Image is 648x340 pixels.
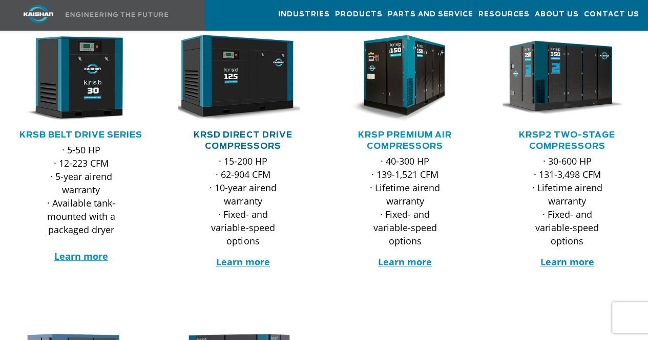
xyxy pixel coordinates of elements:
img: krsp350 [495,35,624,122]
span: Parts and Service [388,9,473,20]
a: Contact Us [584,1,639,28]
div: krsp350 [503,35,632,122]
div: krsd125 [178,35,307,122]
a: Products [335,1,383,28]
a: KRSP Premium Air Compressors [358,131,452,150]
p: · 40-300 HP · 139-1,521 CFM · Lifetime airend warranty · Fixed- and variable-speed options [361,154,449,247]
div: krsp150 [341,35,470,122]
p: · 30-600 HP · 131-3,498 CFM · Lifetime airend warranty · Fixed- and variable-speed options [523,154,611,247]
div: krsb30 [16,35,145,122]
a: KRSP2 Two-Stage Compressors [519,131,615,150]
span: Resources [478,9,530,20]
img: krsb30 [9,35,138,122]
a: Industries [278,1,330,28]
a: About Us [535,1,579,28]
a: KRSB Belt Drive Series [19,131,142,139]
span: Contact Us [584,9,639,20]
p: · 15-200 HP · 62-904 CFM · 10-year airend warranty · Fixed- and variable-speed options [199,154,287,247]
img: krsd125 [171,35,300,122]
a: Learn more [216,256,270,268]
a: Learn more [540,256,594,268]
img: Engineering the future [66,12,168,17]
img: krsp150 [333,35,463,122]
a: Learn more [54,250,108,262]
span: Industries [278,9,330,20]
p: · 5-50 HP · 12-223 CFM · 5-year airend warranty · Available tank-mounted with a packaged dryer [37,143,125,263]
a: Parts and Service [388,1,473,28]
a: Resources [478,1,530,28]
a: Learn more [378,256,432,268]
span: About Us [535,9,579,20]
a: KRSD Direct Drive Compressors [194,131,292,150]
span: Products [335,9,383,20]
